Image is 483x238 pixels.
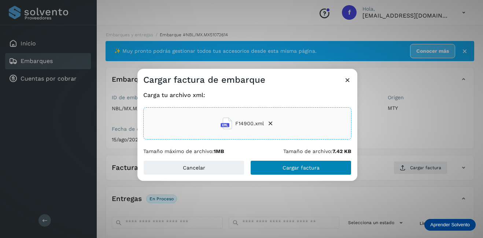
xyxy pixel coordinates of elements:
div: Aprender Solvento [424,219,476,231]
h4: Carga tu archivo xml: [143,92,351,98]
span: F14900.xml [235,120,264,127]
p: Tamaño máximo de archivo: [143,148,224,155]
button: Cancelar [143,160,244,175]
p: Aprender Solvento [430,222,470,228]
h3: Cargar factura de embarque [143,75,265,85]
span: Cancelar [183,165,205,170]
b: 7.42 KB [332,148,351,154]
p: Tamaño de archivo: [283,148,351,155]
span: Cargar factura [283,165,320,170]
b: 1MB [214,148,224,154]
button: Cargar factura [250,160,351,175]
